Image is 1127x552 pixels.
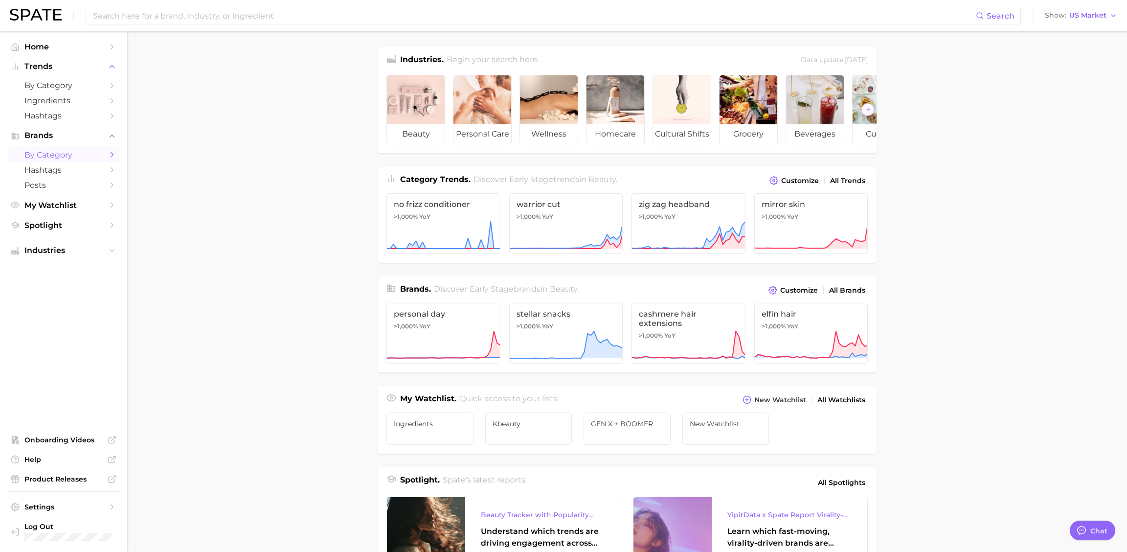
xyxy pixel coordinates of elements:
[509,193,623,254] a: warrior cut>1,000% YoY
[24,436,103,444] span: Onboarding Videos
[8,198,119,213] a: My Watchlist
[400,474,440,491] h1: Spotlight.
[8,39,119,54] a: Home
[459,393,559,407] h2: Quick access to your lists.
[400,284,431,294] span: Brands .
[8,472,119,486] a: Product Releases
[653,75,711,144] a: cultural shifts
[8,243,119,258] button: Industries
[473,175,617,184] span: Discover Early Stage trends in .
[8,128,119,143] button: Brands
[817,396,865,404] span: All Watchlists
[8,519,119,544] a: Log out. Currently logged in with e-mail ashley.yukech@ros.com.
[852,75,911,144] a: culinary
[8,93,119,108] a: Ingredients
[481,526,605,549] div: Understand which trends are driving engagement across platforms in the skin, hair, makeup, and fr...
[754,193,868,254] a: mirror skin>1,000% YoY
[386,303,500,364] a: personal day>1,000% YoY
[801,54,868,67] div: Data update: [DATE]
[24,181,103,190] span: Posts
[815,474,868,491] a: All Spotlights
[24,503,103,511] span: Settings
[8,59,119,74] button: Trends
[584,413,671,445] a: GEN X + BOOMER
[664,332,676,340] span: YoY
[481,509,605,521] div: Beauty Tracker with Popularity Index
[762,200,861,209] span: mirror skin
[419,213,430,221] span: YoY
[24,201,103,210] span: My Watchlist
[766,283,820,297] button: Customize
[419,322,430,330] span: YoY
[8,452,119,467] a: Help
[828,174,868,187] a: All Trends
[394,213,418,220] span: >1,000%
[24,455,103,464] span: Help
[550,284,577,294] span: beauty
[830,177,865,185] span: All Trends
[727,509,852,521] div: YipitData x Spate Report Virality-Driven Brands Are Taking a Slice of the Beauty Pie
[386,413,473,445] a: Ingredients
[24,81,103,90] span: by Category
[400,54,444,67] h1: Industries.
[727,526,852,549] div: Learn which fast-moving, virality-driven brands are leading the pack, the risks of viral growth, ...
[24,111,103,120] span: Hashtags
[1069,13,1106,18] span: US Market
[987,11,1014,21] span: Search
[24,522,112,531] span: Log Out
[24,150,103,160] span: by Category
[447,54,539,67] h2: Begin your search here.
[24,62,103,71] span: Trends
[24,246,103,255] span: Industries
[386,75,445,144] a: beauty
[586,75,645,144] a: homecare
[853,124,910,144] span: culinary
[8,108,119,123] a: Hashtags
[787,213,798,221] span: YoY
[639,309,738,328] span: cashmere hair extensions
[517,309,616,319] span: stellar snacks
[24,96,103,105] span: Ingredients
[1045,13,1066,18] span: Show
[720,124,777,144] span: grocery
[8,500,119,514] a: Settings
[762,309,861,319] span: elfin hair
[767,174,821,187] button: Customize
[394,420,466,428] span: Ingredients
[690,420,762,428] span: New Watchlist
[8,218,119,233] a: Spotlight
[434,284,579,294] span: Discover Early Stage brands in .
[786,75,844,144] a: beverages
[786,124,844,144] span: beverages
[520,124,578,144] span: wellness
[827,284,868,297] a: All Brands
[780,286,818,295] span: Customize
[542,322,553,330] span: YoY
[509,303,623,364] a: stellar snacks>1,000% YoY
[762,322,786,330] span: >1,000%
[639,332,663,339] span: >1,000%
[8,433,119,447] a: Onboarding Videos
[787,322,798,330] span: YoY
[740,393,809,407] button: New Watchlist
[443,474,527,491] h2: Spate's latest reports.
[588,175,616,184] span: beauty
[394,322,418,330] span: >1,000%
[8,78,119,93] a: by Category
[8,147,119,162] a: by Category
[24,221,103,230] span: Spotlight
[8,178,119,193] a: Posts
[639,213,663,220] span: >1,000%
[719,75,778,144] a: grocery
[754,396,806,404] span: New Watchlist
[781,177,819,185] span: Customize
[519,75,578,144] a: wellness
[754,303,868,364] a: elfin hair>1,000% YoY
[92,7,976,24] input: Search here for a brand, industry, or ingredient
[24,131,103,140] span: Brands
[453,124,511,144] span: personal care
[829,286,865,295] span: All Brands
[400,393,456,407] h1: My Watchlist.
[682,413,769,445] a: New Watchlist
[24,42,103,51] span: Home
